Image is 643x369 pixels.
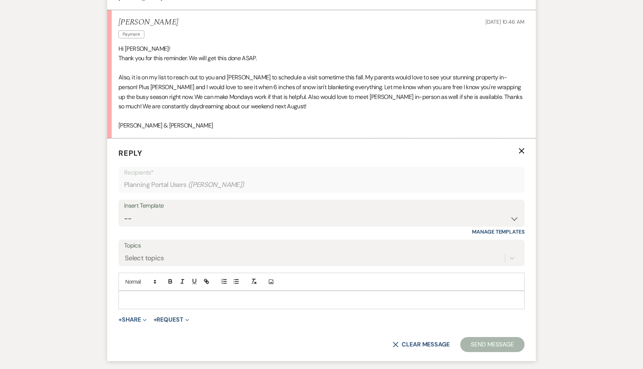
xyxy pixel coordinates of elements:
span: ( [PERSON_NAME] ) [188,180,244,190]
span: Reply [118,148,143,158]
button: Clear message [393,342,450,348]
button: Send Message [460,337,525,352]
div: Planning Portal Users [124,178,519,192]
p: Recipients* [124,168,519,178]
span: Payment [118,30,144,38]
div: Select topics [125,253,164,263]
span: + [118,317,122,323]
button: Share [118,317,147,323]
a: Manage Templates [472,228,525,235]
p: Hi [PERSON_NAME]! [118,44,525,54]
h5: [PERSON_NAME] [118,18,178,27]
label: Topics [124,240,519,251]
button: Request [153,317,189,323]
p: [PERSON_NAME] & [PERSON_NAME] [118,121,525,131]
span: [DATE] 10:46 AM [485,18,525,25]
p: Also, it is on my list to reach out to you and [PERSON_NAME] to schedule a visit sometime this fa... [118,73,525,111]
div: Insert Template [124,200,519,211]
span: + [153,317,157,323]
p: Thank you for this reminder. We will get this done ASAP. [118,53,525,63]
